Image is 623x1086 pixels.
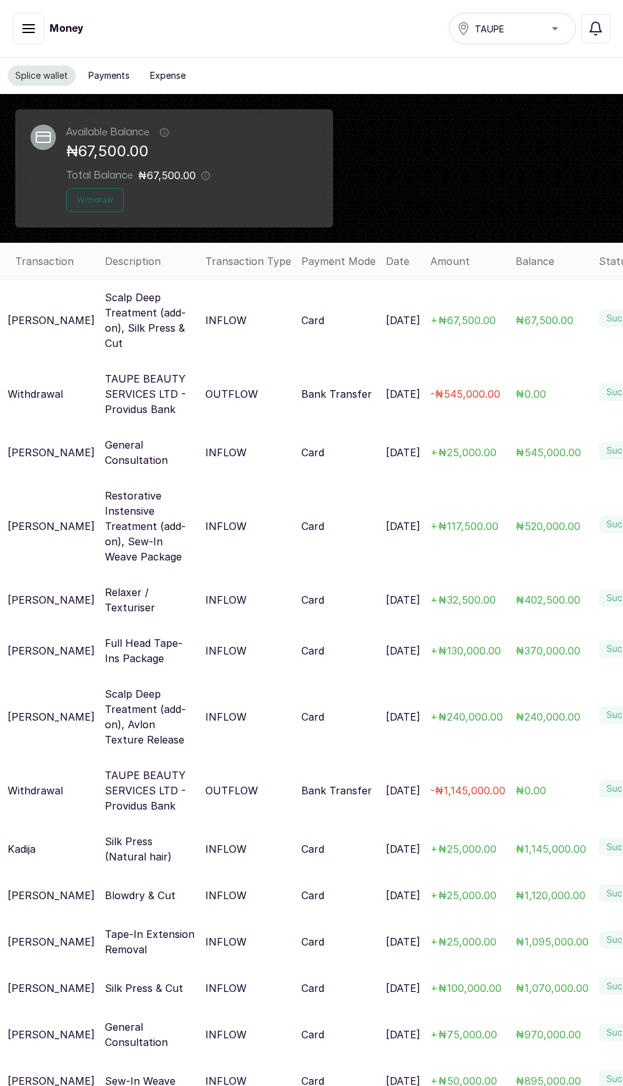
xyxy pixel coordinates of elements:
[205,1027,247,1042] p: INFLOW
[205,783,258,798] p: OUTFLOW
[386,445,420,460] p: [DATE]
[205,386,258,402] p: OUTFLOW
[8,783,63,798] p: Withdrawal
[301,643,324,658] p: Card
[8,313,95,328] p: [PERSON_NAME]
[66,125,149,140] h2: Available Balance
[205,445,247,460] p: INFLOW
[386,709,420,724] p: [DATE]
[516,935,589,948] span: ₦1,095,000.00
[105,1019,195,1050] p: General Consultation
[386,519,420,534] p: [DATE]
[386,313,420,328] p: [DATE]
[205,841,247,857] p: INFLOW
[386,386,420,402] p: [DATE]
[105,926,195,957] p: Tape-In Extension Removal
[105,437,195,468] p: General Consultation
[205,888,247,903] p: INFLOW
[516,594,580,606] span: ₦402,500.00
[8,934,95,949] p: [PERSON_NAME]
[430,784,505,797] span: - ₦1,145,000.00
[386,888,420,903] p: [DATE]
[142,65,193,86] button: Expense
[386,981,420,996] p: [DATE]
[301,519,324,534] p: Card
[516,843,586,855] span: ₦1,145,000.00
[386,934,420,949] p: [DATE]
[516,889,585,902] span: ₦1,120,000.00
[50,21,83,36] h1: Money
[430,982,502,994] span: + ₦100,000.00
[8,1027,95,1042] p: [PERSON_NAME]
[386,643,420,658] p: [DATE]
[66,140,210,163] p: ₦67,500.00
[430,446,496,459] span: + ₦25,000.00
[430,520,498,533] span: + ₦117,500.00
[516,784,546,797] span: ₦0.00
[8,709,95,724] p: [PERSON_NAME]
[8,888,95,903] p: [PERSON_NAME]
[8,592,95,607] p: [PERSON_NAME]
[205,643,247,658] p: INFLOW
[516,388,546,400] span: ₦0.00
[475,22,504,36] span: TAUPE
[430,935,496,948] span: + ₦25,000.00
[81,65,137,86] button: Payments
[301,386,372,402] p: Bank Transfer
[430,594,496,606] span: + ₦32,500.00
[8,65,76,86] button: Splice wallet
[386,592,420,607] p: [DATE]
[301,841,324,857] p: Card
[105,371,195,417] p: TAUPE BEAUTY SERVICES LTD - Providus Bank
[105,981,183,996] p: Silk Press & Cut
[205,981,247,996] p: INFLOW
[8,386,63,402] p: Withdrawal
[301,709,324,724] p: Card
[386,254,420,269] div: Date
[430,710,503,723] span: + ₦240,000.00
[301,1027,324,1042] p: Card
[430,314,496,327] span: + ₦67,500.00
[8,445,95,460] p: [PERSON_NAME]
[516,982,589,994] span: ₦1,070,000.00
[15,254,95,269] div: Transaction
[105,585,195,615] p: Relaxer / Texturiser
[386,783,420,798] p: [DATE]
[430,1028,497,1041] span: + ₦75,000.00
[301,981,324,996] p: Card
[205,709,247,724] p: INFLOW
[301,934,324,949] p: Card
[516,710,580,723] span: ₦240,000.00
[105,635,195,666] p: Full Head Tape-Ins Package
[430,254,505,269] div: Amount
[516,314,573,327] span: ₦67,500.00
[516,254,589,269] div: Balance
[66,188,124,212] button: Withdraw
[301,783,372,798] p: Bank Transfer
[516,644,580,657] span: ₦370,000.00
[105,686,195,747] p: Scalp Deep Treatment (add-on), Avlon Texture Release
[430,889,496,902] span: + ₦25,000.00
[449,13,576,44] button: TAUPE
[205,519,247,534] p: INFLOW
[516,446,581,459] span: ₦545,000.00
[430,843,496,855] span: + ₦25,000.00
[301,888,324,903] p: Card
[105,488,195,564] p: Restorative Instensive Treatment (add-on), Sew-In Weave Package
[205,313,247,328] p: INFLOW
[105,834,195,864] p: Silk Press (Natural hair)
[430,644,501,657] span: + ₦130,000.00
[205,934,247,949] p: INFLOW
[430,388,500,400] span: - ₦545,000.00
[105,290,195,351] p: Scalp Deep Treatment (add-on), Silk Press & Cut
[386,841,420,857] p: [DATE]
[138,168,196,183] p: ₦67,500.00
[301,313,324,328] p: Card
[205,592,247,607] p: INFLOW
[105,768,195,813] p: TAUPE BEAUTY SERVICES LTD - Providus Bank
[8,841,36,857] p: Kadija
[301,445,324,460] p: Card
[516,1028,581,1041] span: ₦970,000.00
[8,643,95,658] p: [PERSON_NAME]
[66,168,133,183] h2: Total Balance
